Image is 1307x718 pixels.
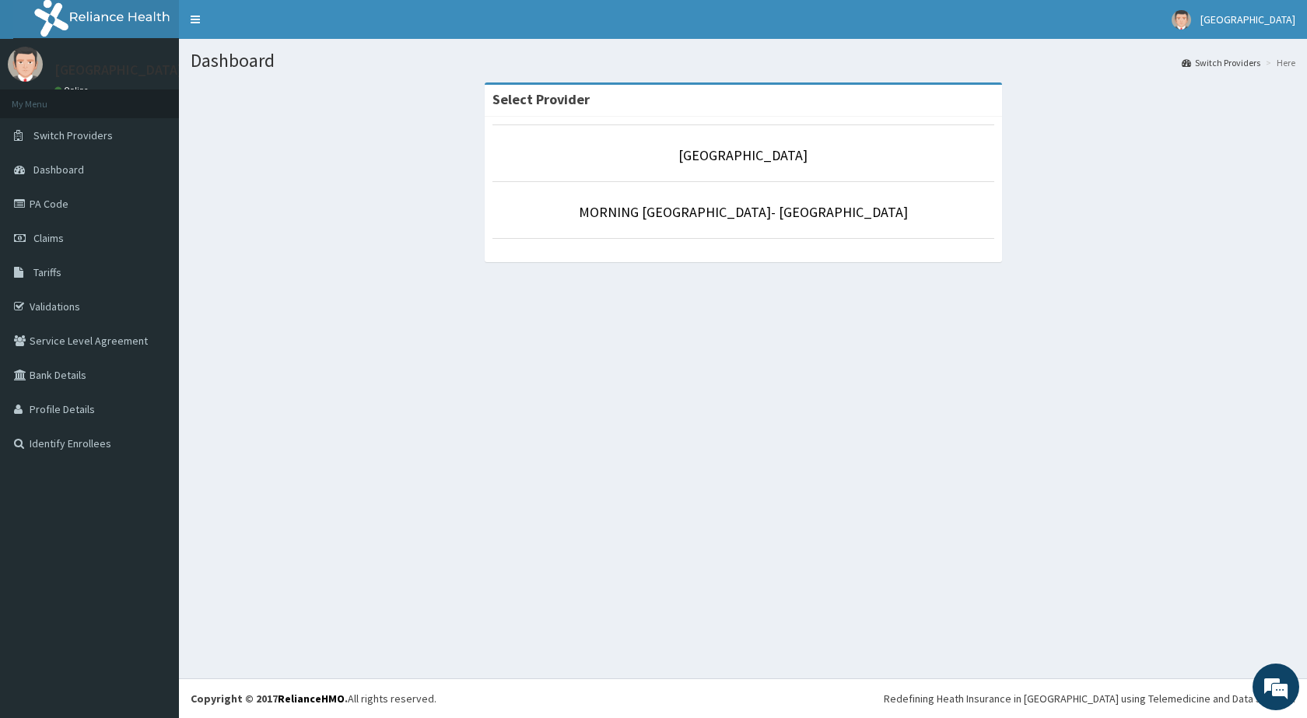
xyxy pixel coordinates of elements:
[1172,10,1191,30] img: User Image
[33,128,113,142] span: Switch Providers
[278,692,345,706] a: RelianceHMO
[191,51,1295,71] h1: Dashboard
[191,692,348,706] strong: Copyright © 2017 .
[579,203,908,221] a: MORNING [GEOGRAPHIC_DATA]- [GEOGRAPHIC_DATA]
[1200,12,1295,26] span: [GEOGRAPHIC_DATA]
[33,231,64,245] span: Claims
[54,63,183,77] p: [GEOGRAPHIC_DATA]
[492,90,590,108] strong: Select Provider
[884,691,1295,706] div: Redefining Heath Insurance in [GEOGRAPHIC_DATA] using Telemedicine and Data Science!
[179,678,1307,718] footer: All rights reserved.
[33,265,61,279] span: Tariffs
[8,47,43,82] img: User Image
[1182,56,1260,69] a: Switch Providers
[1262,56,1295,69] li: Here
[54,85,92,96] a: Online
[33,163,84,177] span: Dashboard
[678,146,808,164] a: [GEOGRAPHIC_DATA]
